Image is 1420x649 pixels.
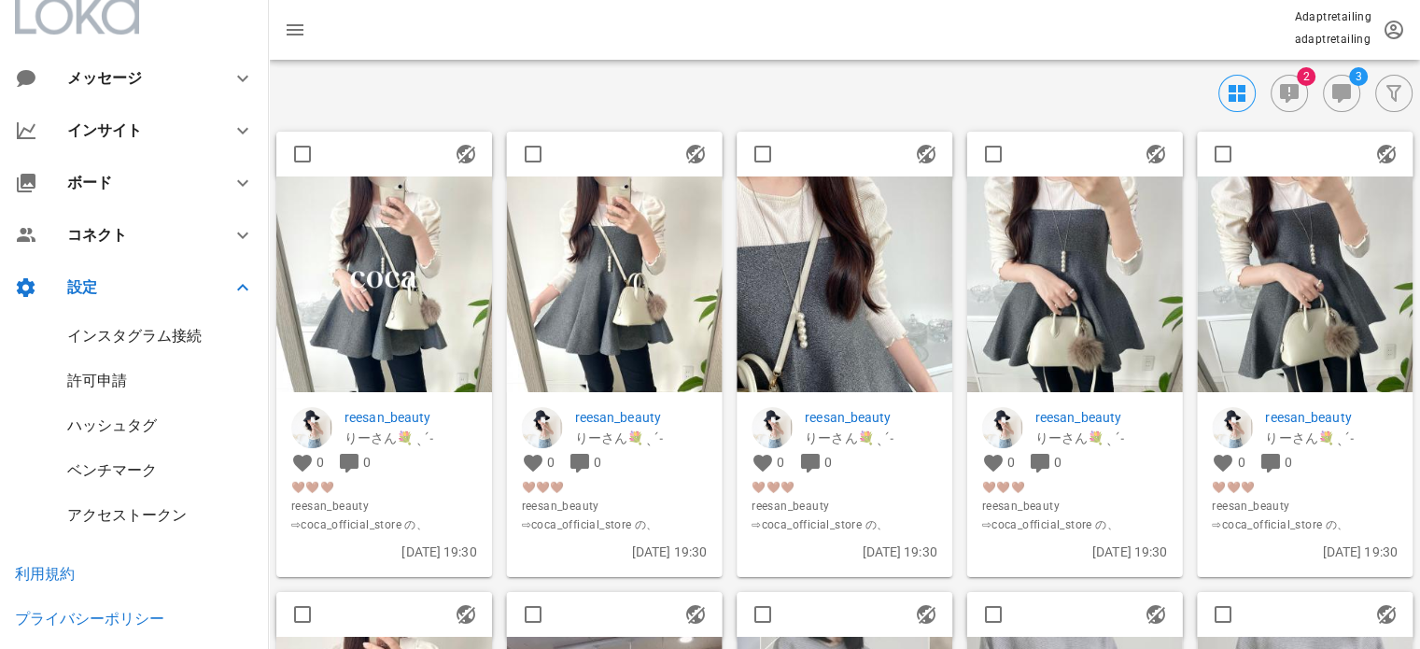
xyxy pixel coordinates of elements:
[522,542,708,562] p: [DATE] 19:30
[1212,497,1398,515] span: reesan_beauty
[547,455,555,470] span: 0
[1212,478,1398,497] span: 🤎🤎🤎
[982,542,1168,562] p: [DATE] 19:30
[522,407,563,448] img: reesan_beauty
[982,515,1168,534] span: ⇨coca_official_store の、
[67,327,202,345] a: インスタグラム接続
[982,497,1168,515] span: reesan_beauty
[777,455,784,470] span: 0
[805,407,937,428] a: reesan_beauty
[752,497,937,515] span: reesan_beauty
[575,428,708,448] p: りーさん💐 ˎˊ˗
[67,121,209,139] div: インサイト
[291,497,477,515] span: reesan_beauty
[967,176,1183,392] img: 1485765565146625_18078528128111604_26299398395714310_n.jpg
[363,455,371,470] span: 0
[522,478,708,497] span: 🤎🤎🤎
[737,176,952,392] img: 1485764564763416_18078528119111604_5097085357683899695_n.jpg
[15,565,75,583] a: 利用規約
[1265,428,1398,448] p: りーさん💐 ˎˊ˗
[594,455,601,470] span: 0
[67,278,209,296] div: 設定
[291,407,332,448] img: reesan_beauty
[1054,455,1061,470] span: 0
[1212,515,1398,534] span: ⇨coca_official_store の、
[752,515,937,534] span: ⇨coca_official_store の、
[67,416,157,434] a: ハッシュタグ
[1265,407,1398,428] a: reesan_beauty
[1294,7,1371,26] p: Adaptretailing
[1212,407,1253,448] img: reesan_beauty
[982,478,1168,497] span: 🤎🤎🤎
[575,407,708,428] a: reesan_beauty
[1197,176,1413,392] img: 1485766565155243_18078528137111604_986022231860682324_n.jpg
[344,428,477,448] p: りーさん💐 ˎˊ˗
[1035,407,1168,428] a: reesan_beauty
[276,176,492,392] img: 1485762565178266_18078528101111604_4420840664951974850_n.jpg
[291,478,477,497] span: 🤎🤎🤎
[1349,67,1368,86] span: Badge
[752,478,937,497] span: 🤎🤎🤎
[67,372,127,389] a: 許可申請
[522,515,708,534] span: ⇨coca_official_store の、
[1297,67,1315,86] span: Badge
[67,506,187,524] a: アクセストークン
[344,407,477,428] a: reesan_beauty
[982,407,1023,448] img: reesan_beauty
[752,407,793,448] img: reesan_beauty
[824,455,832,470] span: 0
[1294,30,1371,49] p: adaptretailing
[291,515,477,534] span: ⇨coca_official_store の、
[15,610,164,628] a: プライバシーポリシー
[1035,428,1168,448] p: りーさん💐 ˎˊ˗
[752,542,937,562] p: [DATE] 19:30
[1007,455,1015,470] span: 0
[67,69,202,87] div: メッセージ
[1285,455,1292,470] span: 0
[522,497,708,515] span: reesan_beauty
[67,174,209,191] div: ボード
[67,461,157,479] a: ベンチマーク
[67,226,209,244] div: コネクト
[316,455,324,470] span: 0
[1212,542,1398,562] p: [DATE] 19:30
[805,428,937,448] p: りーさん💐 ˎˊ˗
[291,542,477,562] p: [DATE] 19:30
[1237,455,1244,470] span: 0
[507,176,723,392] img: 1485763564356261_18078528110111604_4335785231033439493_n.jpg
